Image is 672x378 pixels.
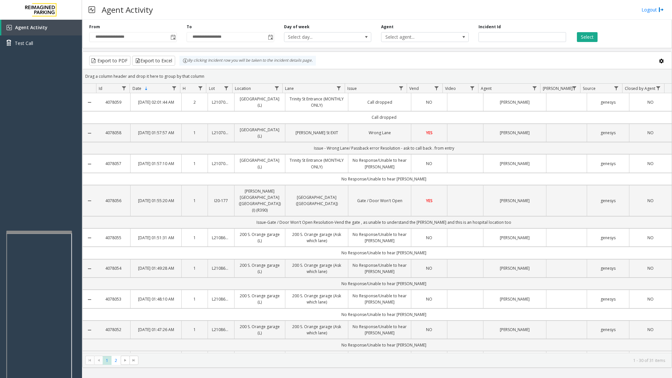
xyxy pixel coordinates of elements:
[432,84,441,93] a: Vend Filter Menu
[238,262,281,275] a: 200 S. Orange garage (L)
[289,96,344,108] a: Trinity St Entrance (MONTHLY ONLY)
[633,160,668,167] a: NO
[583,86,596,91] span: Source
[89,56,131,66] button: Export to PDF
[196,84,205,93] a: H Filter Menu
[352,324,407,336] a: No Response/Unable to hear [PERSON_NAME]
[577,32,598,42] button: Select
[415,130,443,136] a: YES
[186,326,204,333] a: 1
[96,308,672,321] td: No Response/Unable to hear [PERSON_NAME]
[89,2,95,18] img: pageIcon
[134,296,177,302] a: [DATE] 01:48:10 AM
[352,157,407,170] a: No Response/Unable to hear [PERSON_NAME]
[121,356,130,365] span: Go to the next page
[591,198,625,204] a: genesys
[543,86,573,91] span: [PERSON_NAME]
[272,84,281,93] a: Location Filter Menu
[238,127,281,139] a: [GEOGRAPHIC_DATA] (L)
[100,235,126,241] a: 4078055
[134,198,177,204] a: [DATE] 01:55:20 AM
[83,297,96,302] a: Collapse Details
[100,160,126,167] a: 4078057
[209,86,215,91] span: Lot
[647,99,654,105] span: NO
[352,130,407,136] a: Wrong Lane
[238,324,281,336] a: 200 S. Orange garage (L)
[83,198,96,203] a: Collapse Details
[591,296,625,302] a: genesys
[426,130,433,136] span: YES
[130,356,138,365] span: Go to the last page
[647,161,654,166] span: NO
[289,262,344,275] a: 200 S. Orange garage (Ask which lane)
[415,265,443,271] a: NO
[289,324,344,336] a: 200 S. Orange garage (Ask which lane)
[487,160,542,167] a: [PERSON_NAME]
[591,99,625,105] a: genesys
[633,326,668,333] a: NO
[238,96,281,108] a: [GEOGRAPHIC_DATA] (L)
[123,358,128,363] span: Go to the next page
[144,86,149,91] span: Sortable
[96,278,672,290] td: No Response/Unable to hear [PERSON_NAME]
[284,32,354,42] span: Select day...
[415,326,443,333] a: NO
[426,296,432,302] span: NO
[132,56,175,66] button: Export to Excel
[426,235,432,241] span: NO
[415,296,443,302] a: NO
[633,265,668,271] a: NO
[169,32,176,42] span: Toggle popup
[238,293,281,305] a: 200 S. Orange garage (L)
[633,235,668,241] a: NO
[647,265,654,271] span: NO
[212,296,230,302] a: L21086700
[1,20,82,35] a: Agent Activity
[212,265,230,271] a: L21086700
[132,86,141,91] span: Date
[426,198,433,203] span: YES
[186,235,204,241] a: 1
[83,235,96,241] a: Collapse Details
[212,235,230,241] a: L21086700
[409,86,419,91] span: Vend
[96,216,672,228] td: Issue-Gate / Door Won't Open Resolution-Vend the gate , as unable to understand the [PERSON_NAME]...
[7,25,12,30] img: 'icon'
[98,2,156,18] h3: Agent Activity
[426,161,432,166] span: NO
[289,293,344,305] a: 200 S. Orange garage (Ask which lane)
[83,84,672,353] div: Data table
[479,24,501,30] label: Incident Id
[186,296,204,302] a: 1
[591,160,625,167] a: genesys
[647,296,654,302] span: NO
[103,356,112,365] span: Page 1
[487,130,542,136] a: [PERSON_NAME]
[89,24,100,30] label: From
[415,160,443,167] a: NO
[570,84,579,93] a: Parker Filter Menu
[83,131,96,136] a: Collapse Details
[289,231,344,244] a: 200 S. Orange garage (Ask which lane)
[238,188,281,213] a: [PERSON_NAME][GEOGRAPHIC_DATA] ([GEOGRAPHIC_DATA]) (I) (R390)
[647,198,654,203] span: NO
[142,358,665,363] kendo-pager-info: 1 - 30 of 31 items
[612,84,621,93] a: Source Filter Menu
[591,265,625,271] a: genesys
[591,130,625,136] a: genesys
[134,99,177,105] a: [DATE] 02:01:44 AM
[530,84,539,93] a: Agent Filter Menu
[352,293,407,305] a: No Response/Unable to hear [PERSON_NAME]
[186,198,204,204] a: 1
[426,99,432,105] span: NO
[352,198,407,204] a: Gate / Door Won't Open
[487,326,542,333] a: [PERSON_NAME]
[487,198,542,204] a: [PERSON_NAME]
[131,358,136,363] span: Go to the last page
[212,99,230,105] a: L21070800
[183,58,188,63] img: infoIcon.svg
[96,339,672,351] td: No Response/Unable to hear [PERSON_NAME]
[633,99,668,105] a: NO
[426,265,432,271] span: NO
